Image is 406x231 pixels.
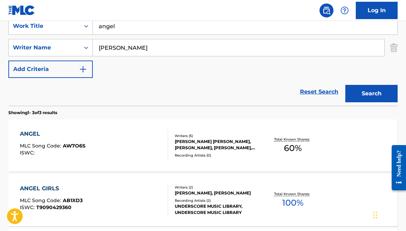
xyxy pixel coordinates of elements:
div: Help [338,3,352,17]
div: ANGEL GIRLS [20,184,83,193]
div: Work Title [13,22,76,30]
a: Public Search [319,3,333,17]
button: Search [345,85,398,102]
span: ISWC : [20,204,36,210]
a: ANGEL GIRLSMLC Song Code:AB1XD3ISWC:T9090429360Writers (2)[PERSON_NAME], [PERSON_NAME]Recording A... [8,174,398,226]
div: Writer Name [13,43,76,52]
img: help [340,6,349,15]
span: MLC Song Code : [20,197,63,204]
span: ISWC : [20,150,36,156]
div: Drag [373,205,377,225]
img: search [322,6,331,15]
div: [PERSON_NAME] [PERSON_NAME], [PERSON_NAME], [PERSON_NAME], [PERSON_NAME] [PERSON_NAME], [PERSON_N... [175,138,261,151]
a: ANGELMLC Song Code:AW7O6SISWC:Writers (5)[PERSON_NAME] [PERSON_NAME], [PERSON_NAME], [PERSON_NAME... [8,119,398,172]
p: Total Known Shares: [274,137,311,142]
img: Delete Criterion [390,39,398,56]
span: MLC Song Code : [20,143,63,149]
button: Add Criteria [8,61,93,78]
div: ANGEL [20,130,85,138]
img: 9d2ae6d4665cec9f34b9.svg [79,65,87,73]
p: Total Known Shares: [274,191,311,197]
img: MLC Logo [8,5,35,15]
div: Recording Artists ( 2 ) [175,198,261,203]
div: Writers ( 5 ) [175,133,261,138]
span: 100 % [282,197,303,209]
a: Log In [356,2,398,19]
span: 60 % [284,142,302,154]
div: UNDERSCORE MUSIC LIBRARY, UNDERSCORE MUSIC LIBRARY [175,203,261,216]
a: Reset Search [296,84,342,99]
iframe: Chat Widget [371,198,406,231]
span: AB1XD3 [63,197,83,204]
p: Showing 1 - 3 of 3 results [8,110,57,116]
form: Search Form [8,17,398,106]
span: T9090429360 [36,204,72,210]
div: [PERSON_NAME], [PERSON_NAME] [175,190,261,196]
div: Recording Artists ( 0 ) [175,153,261,158]
iframe: Resource Center [386,140,406,196]
div: Writers ( 2 ) [175,185,261,190]
span: AW7O6S [63,143,85,149]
